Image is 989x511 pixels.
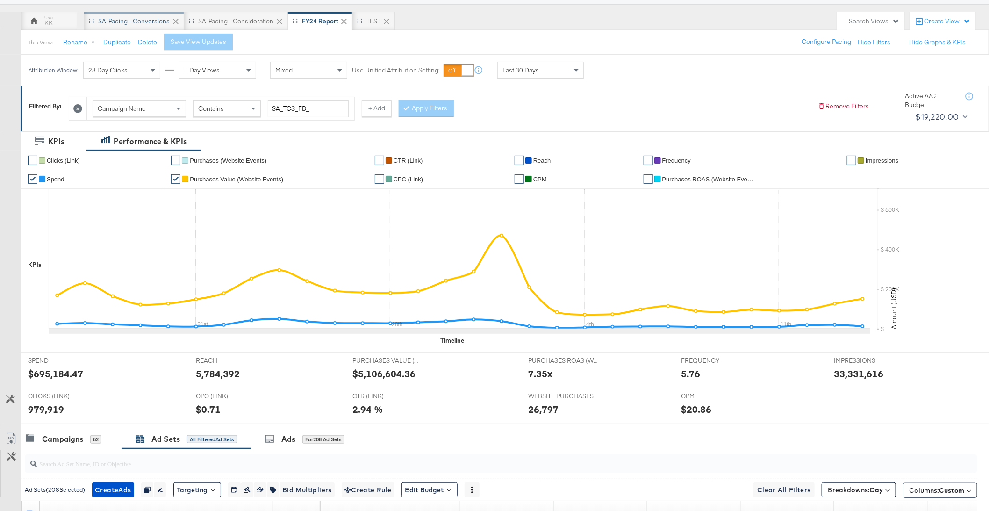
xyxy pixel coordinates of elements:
[45,19,53,28] div: KK
[352,356,423,365] span: PURCHASES VALUE (WEBSITE EVENTS)
[28,156,37,165] a: ✔
[47,157,80,164] span: Clicks (Link)
[909,38,966,47] button: Hide Graphs & KPIs
[352,367,416,381] div: $5,106,604.36
[92,482,134,497] button: CreateAds
[103,38,131,47] button: Duplicate
[151,434,180,445] div: Ad Sets
[88,66,128,74] span: 28 Day Clicks
[279,482,335,497] button: Bid Multipliers
[644,174,653,184] a: ✔
[190,157,266,164] span: Purchases (Website Events)
[48,136,64,147] div: KPIs
[28,367,83,381] div: $695,184.47
[849,17,900,26] div: Search Views
[847,156,856,165] a: ✔
[357,18,362,23] div: Drag to reorder tab
[28,260,42,269] div: KPIs
[342,482,394,497] button: Create Rule
[828,485,883,495] span: Breakdowns:
[834,367,883,381] div: 33,331,616
[515,174,524,184] a: ✔
[42,434,83,445] div: Campaigns
[533,157,551,164] span: Reach
[818,102,869,111] button: Remove Filters
[37,451,889,469] input: Search Ad Set Name, ID or Objective
[681,403,711,416] div: $20.86
[870,486,883,494] b: Day
[905,92,956,109] div: Active A/C Budget
[394,176,423,183] span: CPC (Link)
[138,38,157,47] button: Delete
[939,486,964,495] span: Custom
[924,17,971,26] div: Create View
[375,174,384,184] a: ✔
[394,157,423,164] span: CTR (Link)
[352,392,423,401] span: CTR (LINK)
[352,66,440,75] label: Use Unified Attribution Setting:
[515,156,524,165] a: ✔
[196,392,266,401] span: CPC (LINK)
[644,156,653,165] a: ✔
[533,176,547,183] span: CPM
[28,39,53,46] div: This View:
[95,484,131,496] span: Create Ads
[171,174,180,184] a: ✔
[282,484,332,496] span: Bid Multipliers
[911,109,970,124] button: $19,220.00
[401,482,458,497] button: Edit Budget
[189,18,194,23] div: Drag to reorder tab
[344,484,392,496] span: Create Rule
[171,156,180,165] a: ✔
[528,392,598,401] span: WEBSITE PURCHASES
[866,157,898,164] span: Impressions
[281,434,295,445] div: Ads
[89,18,94,23] div: Drag to reorder tab
[98,17,170,26] div: SA-Pacing - Conversions
[352,403,383,416] div: 2.94 %
[834,356,904,365] span: IMPRESSIONS
[528,367,552,381] div: 7.35x
[362,100,392,117] button: + Add
[198,104,224,113] span: Contains
[190,176,283,183] span: Purchases Value (Website Events)
[25,486,85,494] div: Ad Sets ( 208 Selected)
[28,67,79,73] div: Attribution Window:
[662,157,691,164] span: Frequency
[757,484,811,496] span: Clear All Filters
[753,482,815,497] button: Clear All Filters
[366,17,380,26] div: TEST
[502,66,539,74] span: Last 30 Days
[57,34,105,51] button: Rename
[302,435,344,444] div: for 208 Ad Sets
[915,110,959,124] div: $19,220.00
[29,102,62,111] div: Filtered By:
[187,435,237,444] div: All Filtered Ad Sets
[196,356,266,365] span: REACH
[909,486,964,495] span: Columns:
[528,356,598,365] span: PURCHASES ROAS (WEBSITE EVENTS)
[903,483,977,498] button: Columns:Custom
[173,482,221,497] button: Targeting
[47,176,64,183] span: Spend
[28,174,37,184] a: ✔
[441,336,465,345] div: Timeline
[275,66,293,74] span: Mixed
[293,18,298,23] div: Drag to reorder tab
[196,403,221,416] div: $0.71
[28,356,98,365] span: SPEND
[90,435,101,444] div: 52
[528,403,559,416] div: 26,797
[889,288,898,329] text: Amount (USD)
[196,367,240,381] div: 5,784,392
[268,100,349,117] input: Enter a search term
[681,392,751,401] span: CPM
[302,17,338,26] div: FY24 Report
[114,136,187,147] div: Performance & KPIs
[375,156,384,165] a: ✔
[858,38,890,47] button: Hide Filters
[28,403,64,416] div: 979,919
[184,66,220,74] span: 1 Day Views
[681,356,751,365] span: FREQUENCY
[28,392,98,401] span: CLICKS (LINK)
